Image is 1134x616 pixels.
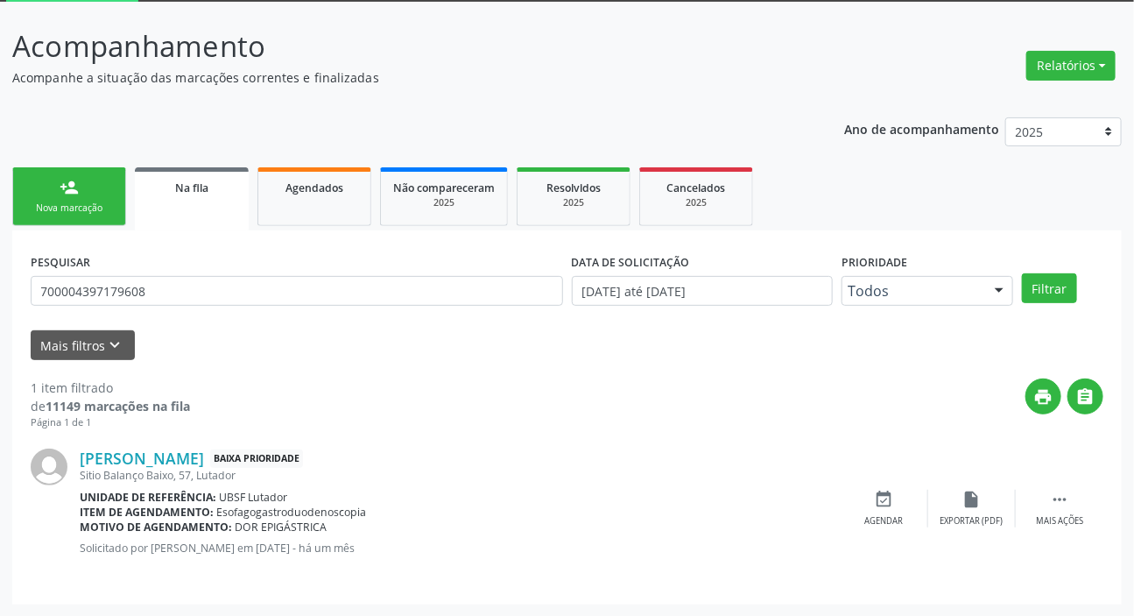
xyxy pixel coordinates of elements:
button: Mais filtroskeyboard_arrow_down [31,330,135,361]
div: Mais ações [1036,515,1083,527]
div: Sitio Balanço Baixo, 57, Lutador [80,468,841,483]
img: img [31,449,67,485]
button: Relatórios [1026,51,1116,81]
div: 2025 [652,196,740,209]
button:  [1067,379,1103,414]
div: 1 item filtrado [31,379,190,397]
span: Resolvidos [546,181,601,195]
button: print [1025,379,1061,414]
div: 2025 [530,196,617,209]
p: Solicitado por [PERSON_NAME] em [DATE] - há um mês [80,541,841,556]
strong: 11149 marcações na fila [46,398,190,414]
div: Exportar (PDF) [940,515,1004,527]
label: DATA DE SOLICITAÇÃO [572,249,690,276]
i: print [1034,387,1053,407]
i:  [1076,387,1095,407]
span: Esofagogastroduodenoscopia [217,505,367,520]
p: Acompanhamento [12,25,789,68]
div: Nova marcação [25,202,113,215]
button: Filtrar [1022,273,1077,303]
i:  [1050,490,1069,509]
input: Nome, CNS [31,276,563,306]
div: person_add [60,178,79,197]
span: DOR EPIGÁSTRICA [236,520,328,535]
p: Acompanhe a situação das marcações correntes e finalizadas [12,68,789,87]
span: Todos [848,282,977,300]
b: Motivo de agendamento: [80,520,232,535]
b: Unidade de referência: [80,490,216,505]
label: PESQUISAR [31,249,90,276]
span: UBSF Lutador [220,490,288,505]
b: Item de agendamento: [80,505,214,520]
div: de [31,397,190,415]
div: Página 1 de 1 [31,415,190,430]
i: insert_drive_file [962,490,982,509]
input: Selecione um intervalo [572,276,834,306]
i: keyboard_arrow_down [106,336,125,355]
span: Agendados [285,181,343,195]
div: 2025 [393,196,495,209]
i: event_available [875,490,894,509]
div: Agendar [865,515,904,527]
a: [PERSON_NAME] [80,449,204,468]
span: Cancelados [667,181,726,195]
p: Ano de acompanhamento [844,117,999,139]
label: Prioridade [842,249,907,276]
span: Baixa Prioridade [210,450,303,468]
span: Na fila [175,181,208,195]
span: Não compareceram [393,181,495,195]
